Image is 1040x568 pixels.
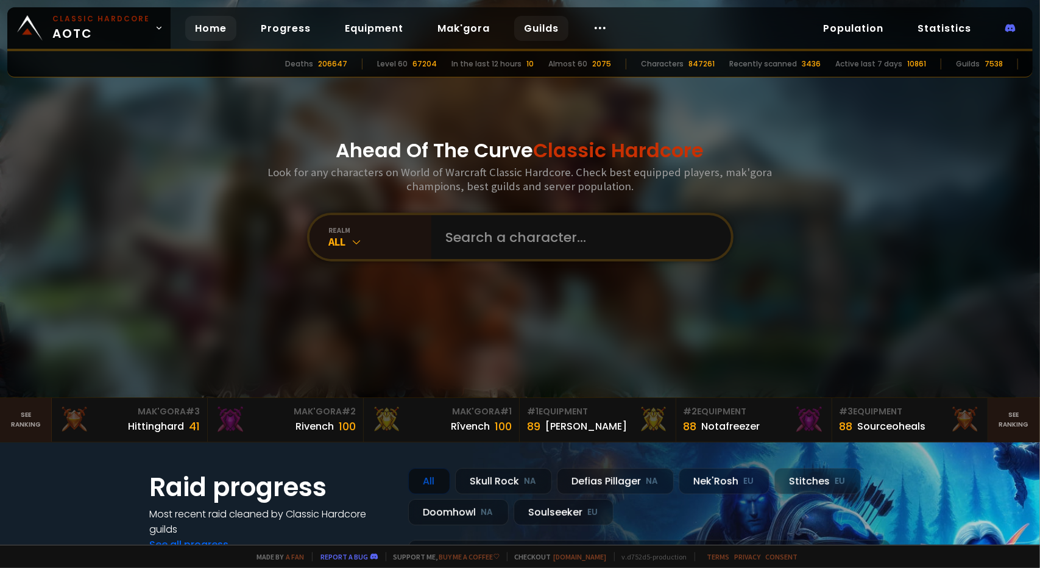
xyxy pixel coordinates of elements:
a: Terms [707,552,730,561]
div: Recently scanned [729,59,797,69]
div: 2075 [592,59,611,69]
div: Active last 7 days [835,59,902,69]
div: 100 [495,418,512,435]
a: Privacy [735,552,761,561]
span: # 1 [500,405,512,417]
div: Soulseeker [514,499,614,525]
a: Home [185,16,236,41]
div: 206647 [318,59,347,69]
span: # 3 [186,405,200,417]
a: Progress [251,16,320,41]
a: Equipment [335,16,413,41]
span: # 2 [684,405,698,417]
div: 10861 [907,59,926,69]
span: v. d752d5 - production [614,552,687,561]
div: Equipment [527,405,668,418]
div: 847261 [688,59,715,69]
div: Stitches [774,468,861,494]
div: 89 [527,418,540,435]
h3: Look for any characters on World of Warcraft Classic Hardcore. Check best equipped players, mak'g... [263,165,777,193]
div: Mak'Gora [215,405,356,418]
h1: Raid progress [150,468,394,506]
a: Consent [766,552,798,561]
div: All [329,235,431,249]
span: Support me, [386,552,500,561]
a: Guilds [514,16,568,41]
a: Classic HardcoreAOTC [7,7,171,49]
small: NA [525,475,537,488]
a: #1Equipment89[PERSON_NAME] [520,398,676,442]
div: 41 [189,418,200,435]
span: # 2 [342,405,356,417]
small: NA [481,506,493,519]
div: realm [329,225,431,235]
h4: Most recent raid cleaned by Classic Hardcore guilds [150,506,394,537]
a: [DOMAIN_NAME] [554,552,607,561]
a: Mak'gora [428,16,500,41]
div: Skull Rock [455,468,552,494]
div: Hittinghard [128,419,184,434]
a: Statistics [908,16,981,41]
div: 67204 [412,59,437,69]
div: 100 [339,418,356,435]
a: Mak'Gora#1Rîvench100 [364,398,520,442]
a: Buy me a coffee [439,552,500,561]
div: Level 60 [377,59,408,69]
a: Report a bug [321,552,369,561]
small: EU [835,475,846,488]
h1: Ahead Of The Curve [336,136,704,165]
span: # 3 [840,405,854,417]
a: #2Equipment88Notafreezer [676,398,832,442]
div: 10 [526,59,534,69]
a: Mak'Gora#2Rivench100 [208,398,364,442]
div: Nek'Rosh [679,468,769,494]
small: NA [646,475,659,488]
div: Deaths [285,59,313,69]
a: Population [813,16,893,41]
span: Classic Hardcore [534,137,704,164]
div: Mak'Gora [59,405,200,418]
div: 88 [684,418,697,435]
div: Equipment [840,405,980,418]
a: Seeranking [988,398,1040,442]
div: Equipment [684,405,824,418]
a: Mak'Gora#3Hittinghard41 [52,398,208,442]
a: See all progress [150,538,229,552]
div: Doomhowl [408,499,509,525]
div: 3436 [802,59,821,69]
div: Mak'Gora [371,405,512,418]
a: #3Equipment88Sourceoheals [832,398,988,442]
div: Characters [641,59,684,69]
div: 88 [840,418,853,435]
div: Rivench [295,419,334,434]
small: EU [744,475,754,488]
span: Checkout [507,552,607,561]
div: Rîvench [451,419,490,434]
div: In the last 12 hours [451,59,522,69]
div: [PERSON_NAME] [545,419,627,434]
small: Classic Hardcore [52,13,150,24]
span: AOTC [52,13,150,43]
div: Defias Pillager [557,468,674,494]
input: Search a character... [439,215,716,259]
div: Guilds [956,59,980,69]
span: Made by [250,552,305,561]
small: EU [588,506,598,519]
div: Almost 60 [548,59,587,69]
div: Notafreezer [702,419,760,434]
span: # 1 [527,405,539,417]
div: 7538 [985,59,1003,69]
div: Sourceoheals [858,419,926,434]
a: a fan [286,552,305,561]
div: All [408,468,450,494]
